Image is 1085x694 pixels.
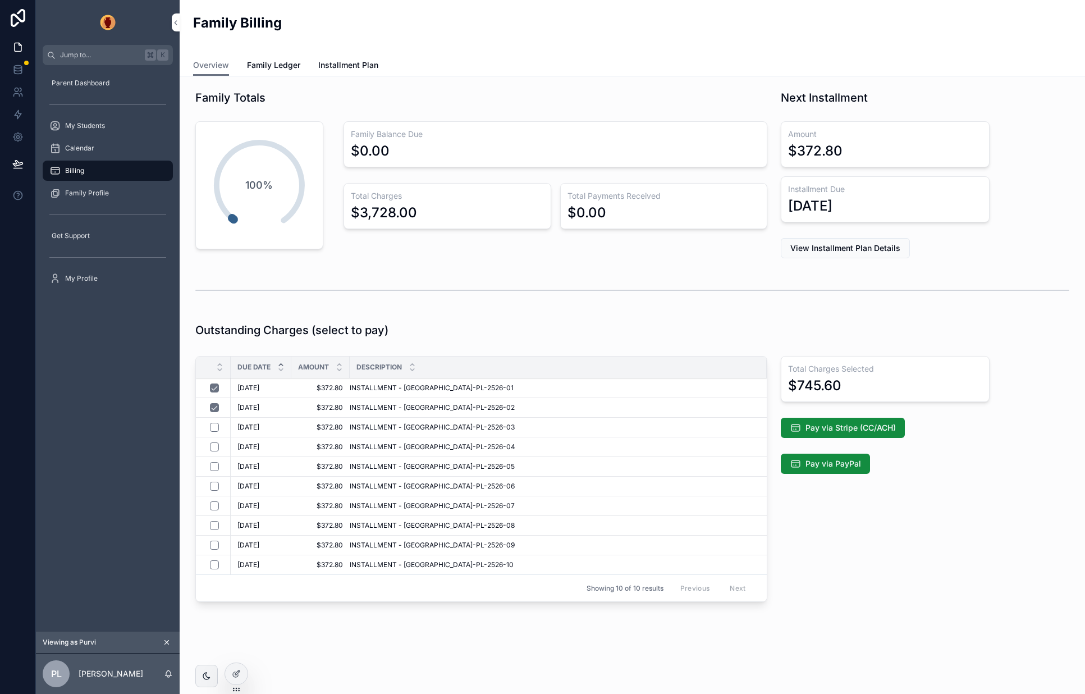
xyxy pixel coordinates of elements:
[298,541,343,550] span: $372.80
[237,442,259,451] span: [DATE]
[65,121,105,130] span: My Students
[43,638,96,647] span: Viewing as Purvi
[36,65,180,303] div: scrollable content
[781,418,905,438] button: Pay via Stripe (CC/ACH)
[781,90,868,106] h1: Next Installment
[351,190,544,202] h3: Total Charges
[237,423,259,432] span: [DATE]
[351,204,417,222] div: $3,728.00
[52,231,90,240] span: Get Support
[298,482,343,491] span: $372.80
[298,521,343,530] span: $372.80
[298,560,343,569] span: $372.80
[790,243,900,254] span: View Installment Plan Details
[351,129,761,140] h3: Family Balance Due
[237,462,259,471] span: [DATE]
[788,197,832,215] div: [DATE]
[350,501,515,510] span: INSTALLMENT - [GEOGRAPHIC_DATA]-PL-2526-07
[318,60,378,71] span: Installment Plan
[350,541,515,550] span: INSTALLMENT - [GEOGRAPHIC_DATA]-PL-2526-09
[298,442,343,451] span: $372.80
[298,423,343,432] span: $372.80
[567,204,606,222] div: $0.00
[79,668,143,679] p: [PERSON_NAME]
[350,462,515,471] span: INSTALLMENT - [GEOGRAPHIC_DATA]-PL-2526-05
[237,403,259,412] span: [DATE]
[43,73,173,93] a: Parent Dashboard
[350,560,514,569] span: INSTALLMENT - [GEOGRAPHIC_DATA]-PL-2526-10
[805,458,861,469] span: Pay via PayPal
[43,268,173,289] a: My Profile
[237,363,271,372] span: Due Date
[237,541,259,550] span: [DATE]
[350,482,515,491] span: INSTALLMENT - [GEOGRAPHIC_DATA]-PL-2526-06
[237,482,259,491] span: [DATE]
[350,442,515,451] span: INSTALLMENT - [GEOGRAPHIC_DATA]-PL-2526-04
[781,454,870,474] button: Pay via PayPal
[587,584,663,593] span: Showing 10 of 10 results
[65,189,109,198] span: Family Profile
[350,521,515,530] span: INSTALLMENT - [GEOGRAPHIC_DATA]-PL-2526-08
[781,238,910,258] button: View Installment Plan Details
[43,183,173,203] a: Family Profile
[195,322,388,338] h1: Outstanding Charges (select to pay)
[298,383,343,392] span: $372.80
[195,90,265,106] h1: Family Totals
[788,184,982,195] h3: Installment Due
[298,363,329,372] span: Amount
[158,51,167,60] span: K
[221,177,297,193] span: 100%
[43,226,173,246] a: Get Support
[193,60,229,71] span: Overview
[318,55,378,77] a: Installment Plan
[43,138,173,158] a: Calendar
[65,144,94,153] span: Calendar
[237,560,259,569] span: [DATE]
[247,55,300,77] a: Family Ledger
[247,60,300,71] span: Family Ledger
[298,462,343,471] span: $372.80
[52,79,109,88] span: Parent Dashboard
[193,13,282,32] h2: Family Billing
[298,403,343,412] span: $372.80
[193,55,229,76] a: Overview
[351,142,390,160] div: $0.00
[65,166,84,175] span: Billing
[237,383,259,392] span: [DATE]
[51,667,62,681] span: PL
[350,383,514,392] span: INSTALLMENT - [GEOGRAPHIC_DATA]-PL-2526-01
[99,13,117,31] img: App logo
[60,51,140,60] span: Jump to...
[350,403,515,412] span: INSTALLMENT - [GEOGRAPHIC_DATA]-PL-2526-02
[788,377,841,395] div: $745.60
[298,501,343,510] span: $372.80
[788,129,982,140] h3: Amount
[805,422,896,433] span: Pay via Stripe (CC/ACH)
[65,274,98,283] span: My Profile
[788,142,843,160] div: $372.80
[567,190,761,202] h3: Total Payments Received
[43,45,173,65] button: Jump to...K
[237,521,259,530] span: [DATE]
[788,363,982,375] h3: Total Charges Selected
[43,116,173,136] a: My Students
[237,501,259,510] span: [DATE]
[43,161,173,181] a: Billing
[350,423,515,432] span: INSTALLMENT - [GEOGRAPHIC_DATA]-PL-2526-03
[356,363,402,372] span: Description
